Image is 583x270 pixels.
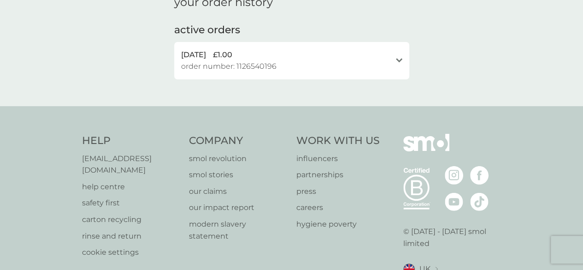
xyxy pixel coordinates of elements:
a: partnerships [296,169,380,181]
img: visit the smol Instagram page [445,166,463,185]
a: influencers [296,153,380,165]
span: [DATE] [181,49,206,61]
img: visit the smol Youtube page [445,192,463,211]
a: carton recycling [82,214,180,226]
a: cookie settings [82,246,180,258]
a: smol stories [189,169,287,181]
a: press [296,186,380,198]
img: smol [403,134,449,165]
img: visit the smol Tiktok page [470,192,489,211]
a: hygiene poverty [296,218,380,230]
h4: Work With Us [296,134,380,148]
img: visit the smol Facebook page [470,166,489,185]
a: rinse and return [82,230,180,242]
a: help centre [82,181,180,193]
a: our impact report [189,202,287,214]
a: our claims [189,186,287,198]
h4: Help [82,134,180,148]
a: safety first [82,197,180,209]
a: [EMAIL_ADDRESS][DOMAIN_NAME] [82,153,180,176]
a: modern slavery statement [189,218,287,242]
a: careers [296,202,380,214]
span: £1.00 [213,49,232,61]
h4: Company [189,134,287,148]
span: order number: 1126540196 [181,60,277,72]
a: smol revolution [189,153,287,165]
h2: active orders [174,23,240,37]
p: © [DATE] - [DATE] smol limited [403,226,501,249]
